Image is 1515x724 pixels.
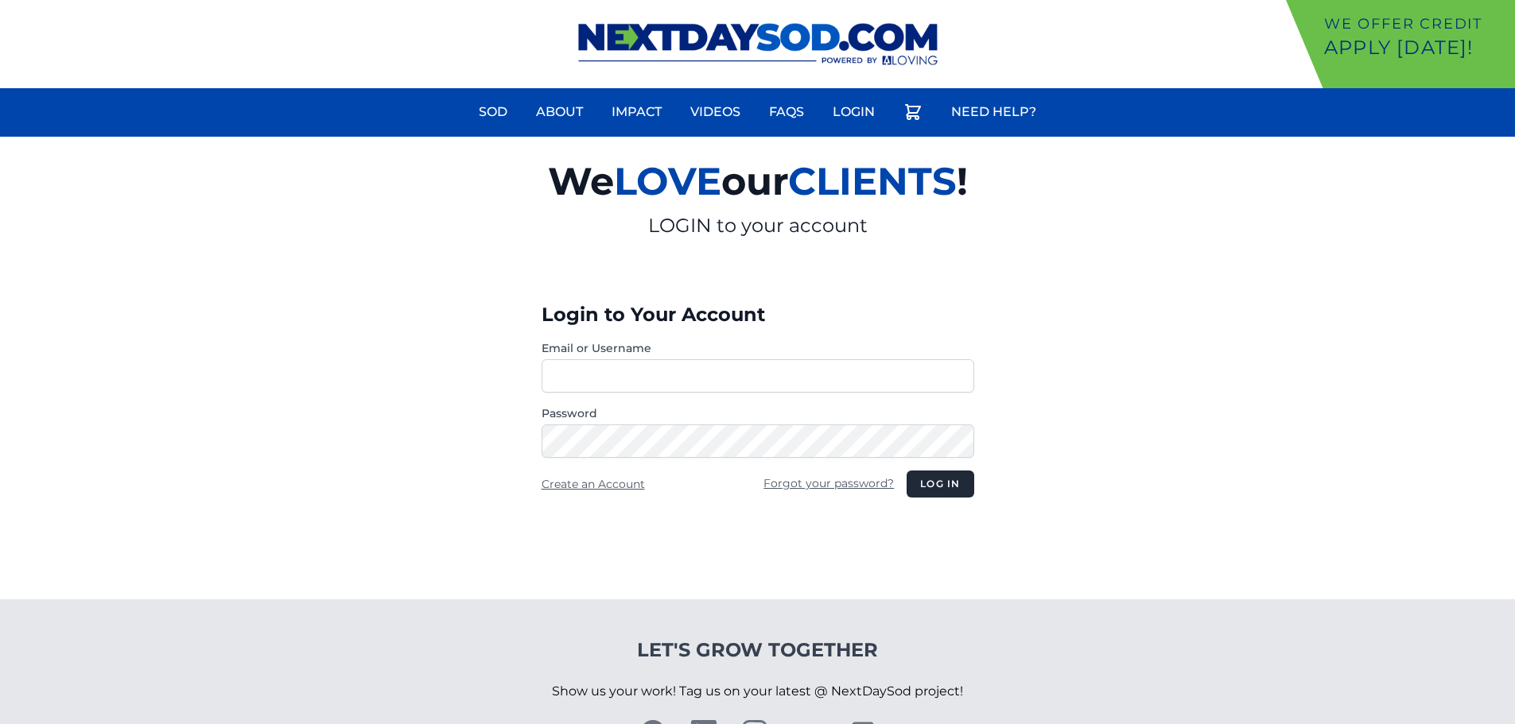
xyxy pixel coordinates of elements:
button: Log in [907,470,973,498]
a: FAQs [759,93,814,131]
a: Need Help? [942,93,1046,131]
p: Show us your work! Tag us on your latest @ NextDaySod project! [552,663,963,720]
a: Sod [469,93,517,131]
h2: We our ! [363,149,1152,213]
a: Videos [681,93,750,131]
label: Password [542,405,974,421]
p: We offer Credit [1324,13,1509,35]
p: LOGIN to your account [363,213,1152,238]
h3: Login to Your Account [542,302,974,327]
h4: Let's Grow Together [552,637,963,663]
p: Apply [DATE]! [1324,35,1509,60]
a: Login [823,93,884,131]
a: Create an Account [542,477,645,491]
a: About [526,93,592,131]
a: Impact [602,93,671,131]
label: Email or Username [542,340,974,356]
span: LOVE [614,158,721,204]
a: Forgot your password? [763,476,894,490]
span: CLIENTS [788,158,957,204]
